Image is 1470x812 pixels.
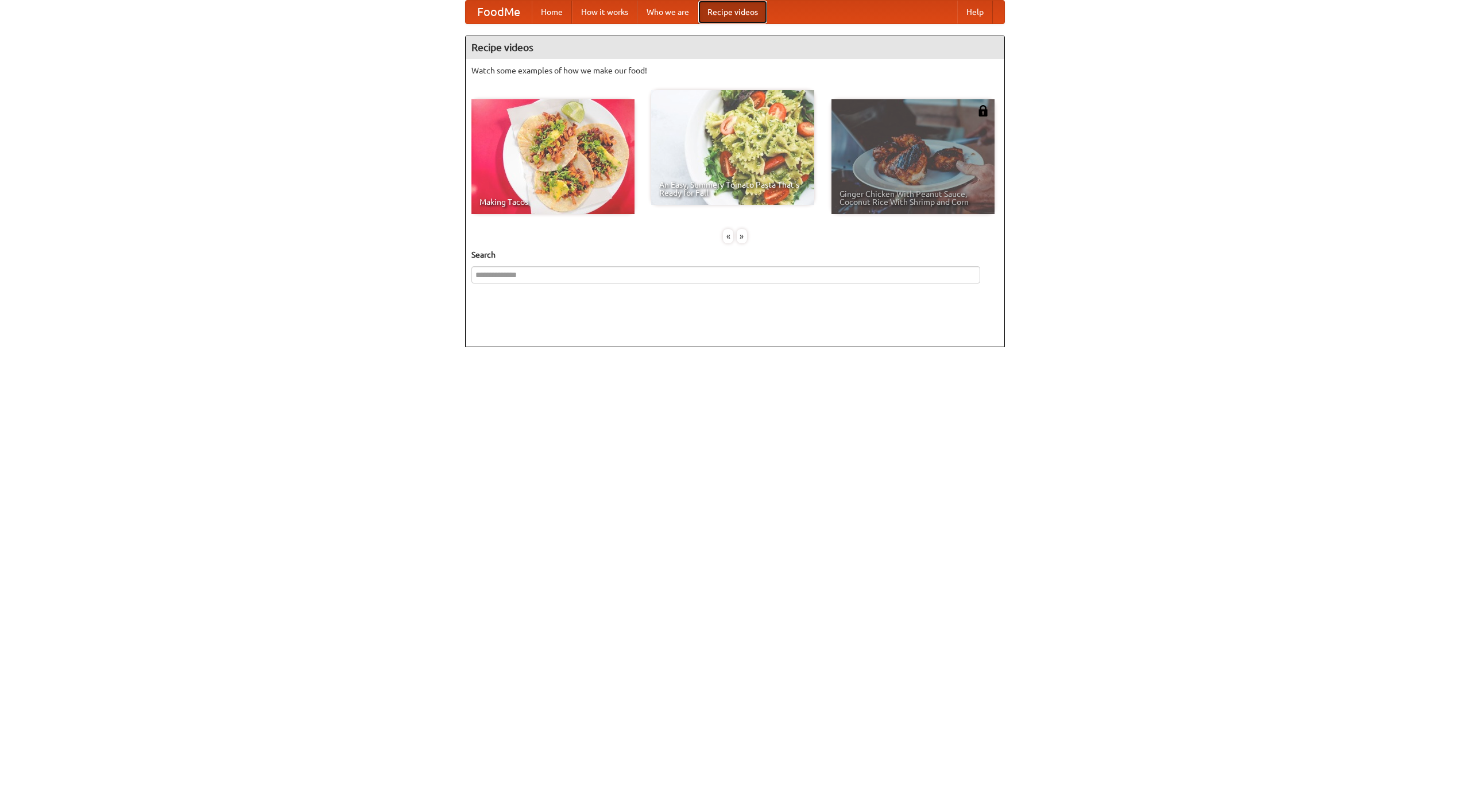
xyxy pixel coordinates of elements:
a: Making Tacos [471,99,635,214]
a: An Easy, Summery Tomato Pasta That's Ready for Fall [651,90,814,205]
a: Home [532,1,572,24]
div: » [737,229,747,243]
h4: Recipe videos [466,36,1004,59]
a: Who we are [637,1,698,24]
h5: Search [471,249,999,261]
a: Help [957,1,993,24]
span: An Easy, Summery Tomato Pasta That's Ready for Fall [659,181,806,197]
img: 483408.png [977,105,989,116]
p: Watch some examples of how we make our food! [471,65,999,76]
span: Making Tacos [479,198,626,206]
a: Recipe videos [698,1,767,24]
a: How it works [572,1,637,24]
a: FoodMe [466,1,532,24]
div: « [723,229,733,243]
